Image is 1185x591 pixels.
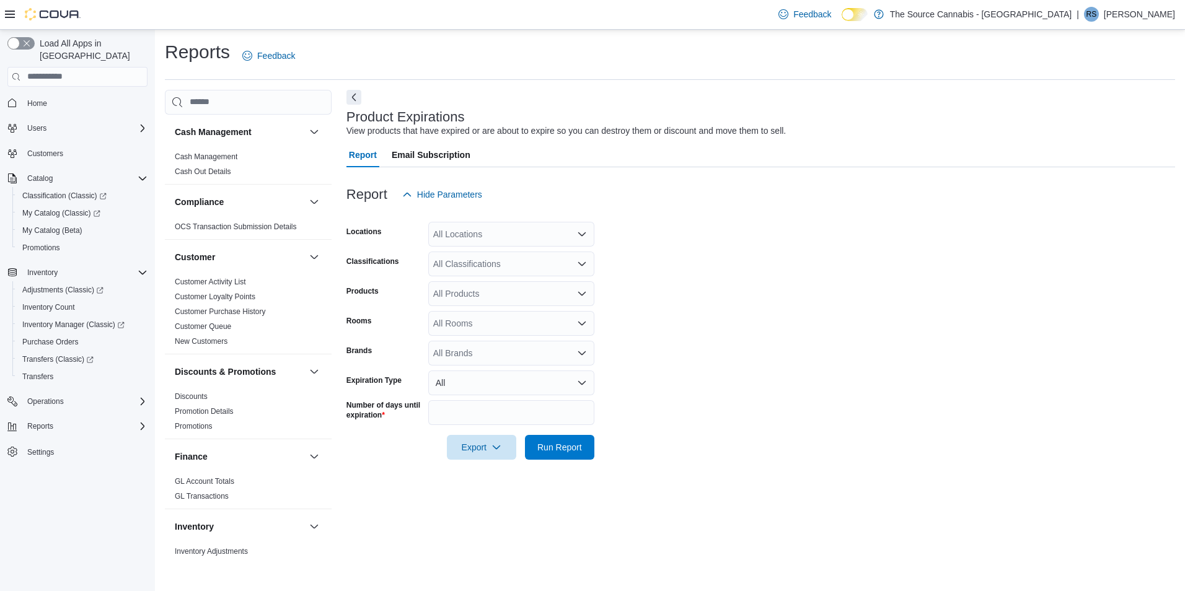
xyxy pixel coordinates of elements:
span: Classification (Classic) [22,191,107,201]
a: Promotions [175,422,213,431]
button: Hide Parameters [397,182,487,207]
nav: Complex example [7,89,148,493]
div: Discounts & Promotions [165,389,332,439]
a: Home [22,96,52,111]
div: Compliance [165,219,332,239]
span: Settings [22,444,148,459]
button: My Catalog (Beta) [12,222,152,239]
span: Inventory Manager (Classic) [17,317,148,332]
a: My Catalog (Beta) [17,223,87,238]
h3: Customer [175,251,215,263]
a: Purchase Orders [17,335,84,349]
span: Home [27,98,47,108]
button: Export [447,435,516,460]
span: Customers [27,149,63,159]
span: Classification (Classic) [17,188,148,203]
button: Promotions [12,239,152,256]
span: Operations [27,396,64,406]
a: Inventory Adjustments [175,547,248,556]
a: Feedback [773,2,836,27]
a: My Catalog (Classic) [12,204,152,222]
span: Inventory Adjustments [175,546,248,556]
span: Adjustments (Classic) [22,285,104,295]
span: Dark Mode [842,21,842,22]
a: Cash Out Details [175,167,231,176]
button: Reports [22,419,58,434]
span: Discounts [175,392,208,401]
a: Classification (Classic) [17,188,112,203]
span: Inventory Manager (Classic) [22,320,125,330]
div: View products that have expired or are about to expire so you can destroy them or discount and mo... [346,125,786,138]
span: Inventory Count [22,302,75,312]
div: Finance [165,474,332,509]
p: [PERSON_NAME] [1104,7,1175,22]
a: My Catalog (Classic) [17,206,105,221]
span: Export [454,435,509,460]
span: Reports [27,421,53,431]
button: Open list of options [577,289,587,299]
button: Finance [175,450,304,463]
button: Operations [2,393,152,410]
a: Adjustments (Classic) [17,282,108,297]
label: Rooms [346,316,372,326]
span: My Catalog (Classic) [22,208,100,218]
span: Email Subscription [392,142,470,167]
span: Inventory Count [17,300,148,315]
span: Customer Loyalty Points [175,292,255,302]
button: Open list of options [577,259,587,269]
span: Users [27,123,46,133]
label: Classifications [346,256,399,266]
a: New Customers [175,337,227,346]
label: Expiration Type [346,375,402,385]
span: Cash Management [175,152,237,162]
button: Home [2,94,152,112]
span: Customer Queue [175,322,231,331]
span: Promotions [17,240,148,255]
h3: Report [346,187,387,202]
span: Users [22,121,148,136]
span: Cash Out Details [175,167,231,177]
button: Compliance [175,196,304,208]
a: Transfers (Classic) [17,352,99,367]
label: Number of days until expiration [346,400,423,420]
span: Feedback [257,50,295,62]
span: Load All Apps in [GEOGRAPHIC_DATA] [35,37,148,62]
label: Brands [346,346,372,356]
a: Transfers (Classic) [12,351,152,368]
a: GL Transactions [175,492,229,501]
span: Catalog [27,173,53,183]
h3: Compliance [175,196,224,208]
button: Open list of options [577,229,587,239]
button: Inventory [307,519,322,534]
a: Inventory Count [17,300,80,315]
button: Customer [307,250,322,265]
a: Customer Activity List [175,278,246,286]
span: Inventory [22,265,148,280]
button: Settings [2,442,152,460]
h3: Finance [175,450,208,463]
span: Feedback [793,8,831,20]
button: Inventory [2,264,152,281]
label: Locations [346,227,382,237]
span: Customers [22,146,148,161]
button: All [428,370,594,395]
span: My Catalog (Classic) [17,206,148,221]
span: Promotions [22,243,60,253]
span: My Catalog (Beta) [22,225,82,235]
span: Customer Activity List [175,277,246,287]
button: Discounts & Promotions [175,366,304,378]
h3: Discounts & Promotions [175,366,276,378]
a: Inventory Manager (Classic) [17,317,130,332]
button: Discounts & Promotions [307,364,322,379]
h3: Inventory [175,520,214,533]
img: Cova [25,8,81,20]
label: Products [346,286,379,296]
button: Customer [175,251,304,263]
span: Run Report [537,441,582,453]
span: Transfers [22,372,53,382]
span: Reports [22,419,148,434]
div: Customer [165,274,332,354]
button: Reports [2,418,152,435]
span: OCS Transaction Submission Details [175,222,297,232]
span: Promotion Details [175,406,234,416]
